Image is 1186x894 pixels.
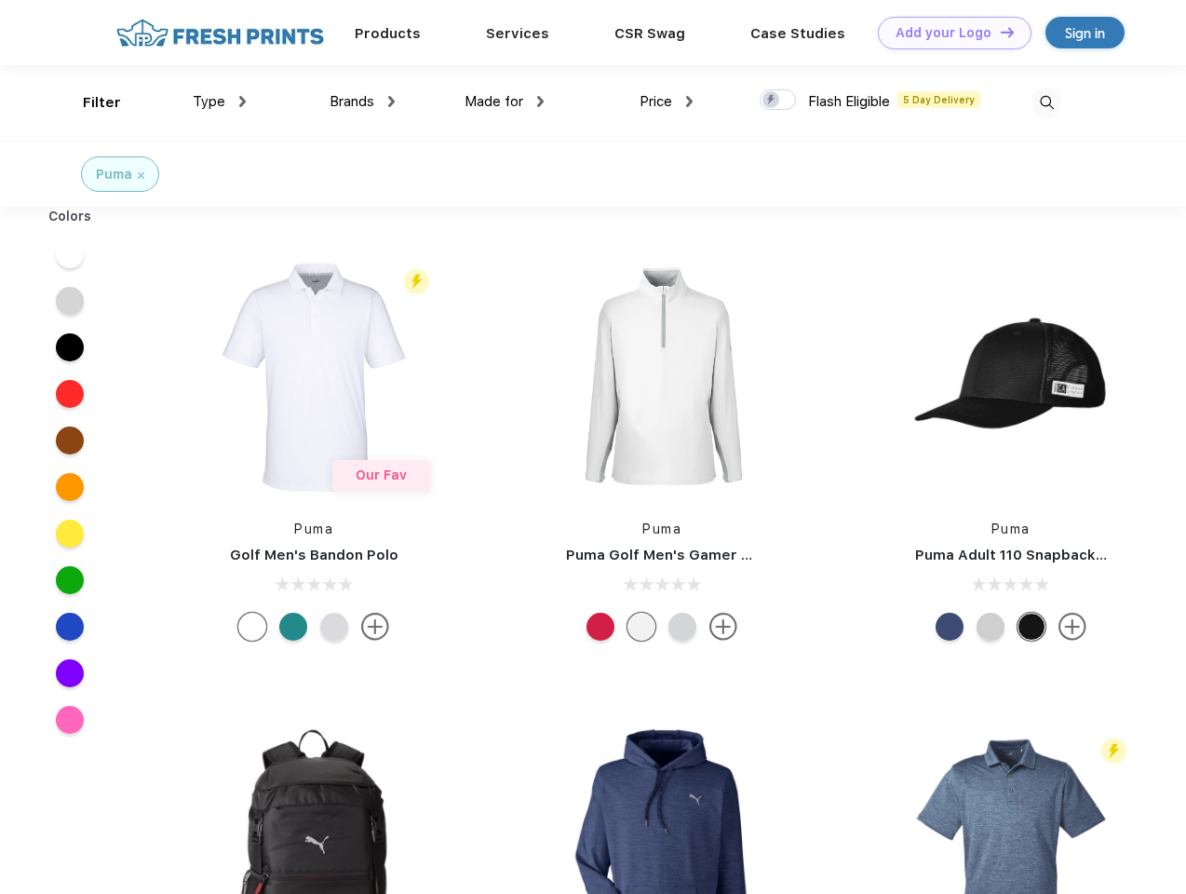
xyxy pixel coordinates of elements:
[465,93,523,110] span: Made for
[294,521,333,536] a: Puma
[1101,738,1126,764] img: flash_active_toggle.svg
[991,521,1031,536] a: Puma
[111,17,330,49] img: fo%20logo%202.webp
[936,613,964,641] div: Peacoat Qut Shd
[709,613,737,641] img: more.svg
[190,253,438,501] img: func=resize&h=266
[537,96,544,107] img: dropdown.png
[355,25,421,42] a: Products
[668,613,696,641] div: High Rise
[627,613,655,641] div: Bright White
[896,25,991,41] div: Add your Logo
[642,521,681,536] a: Puma
[239,96,246,107] img: dropdown.png
[1001,27,1014,37] img: DT
[356,467,407,482] span: Our Fav
[1065,22,1105,44] div: Sign in
[1018,613,1045,641] div: Pma Blk with Pma Blk
[230,547,398,563] a: Golf Men's Bandon Polo
[977,613,1004,641] div: Quarry Brt Whit
[566,547,860,563] a: Puma Golf Men's Gamer Golf Quarter-Zip
[586,613,614,641] div: Ski Patrol
[808,93,890,110] span: Flash Eligible
[897,91,980,108] span: 5 Day Delivery
[640,93,672,110] span: Price
[1058,613,1086,641] img: more.svg
[320,613,348,641] div: High Rise
[279,613,307,641] div: Green Lagoon
[330,93,374,110] span: Brands
[887,253,1135,501] img: func=resize&h=266
[486,25,549,42] a: Services
[83,92,121,114] div: Filter
[34,207,106,226] div: Colors
[193,93,225,110] span: Type
[614,25,685,42] a: CSR Swag
[138,172,144,179] img: filter_cancel.svg
[1045,17,1125,48] a: Sign in
[686,96,693,107] img: dropdown.png
[361,613,389,641] img: more.svg
[404,269,429,294] img: flash_active_toggle.svg
[388,96,395,107] img: dropdown.png
[538,253,786,501] img: func=resize&h=266
[1031,88,1062,118] img: desktop_search.svg
[96,165,132,184] div: Puma
[238,613,266,641] div: Bright White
